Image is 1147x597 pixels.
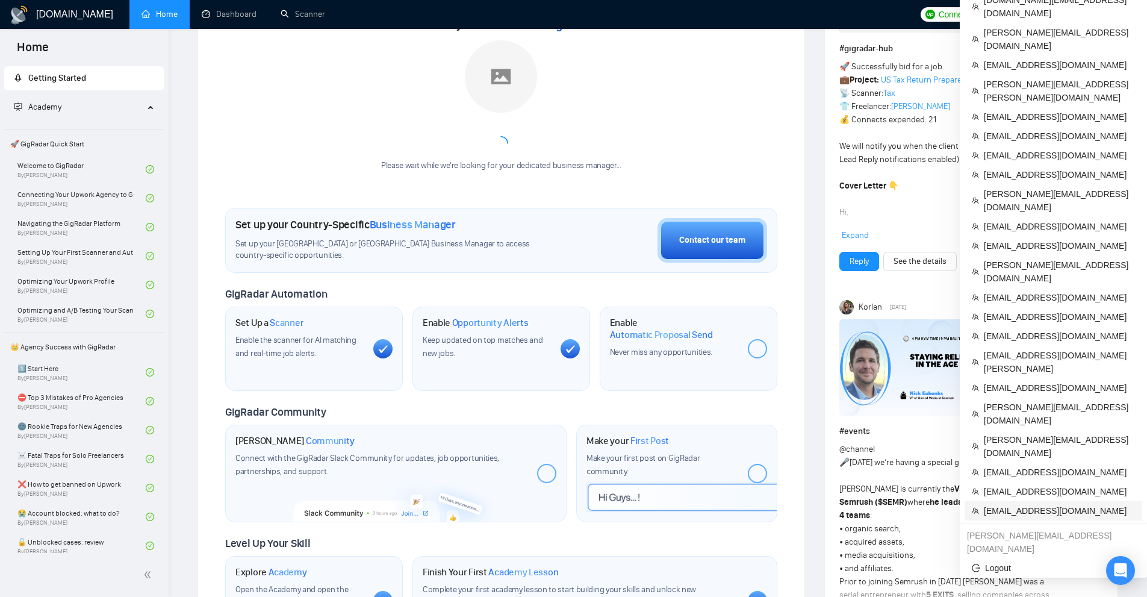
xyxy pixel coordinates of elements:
[939,8,975,21] span: Connects:
[146,223,154,231] span: check-circle
[630,435,669,447] span: First Post
[488,566,558,578] span: Academy Lesson
[146,165,154,173] span: check-circle
[850,75,879,85] strong: Project:
[452,317,529,329] span: Opportunity Alerts
[1106,556,1135,585] div: Open Intercom Messenger
[972,294,979,301] span: team
[17,243,146,269] a: Setting Up Your First Scanner and Auto-BidderBy[PERSON_NAME]
[17,301,146,327] a: Optimizing and A/B Testing Your Scanner for Better ResultsBy[PERSON_NAME]
[984,258,1135,285] span: [PERSON_NAME][EMAIL_ADDRESS][DOMAIN_NAME]
[972,152,979,159] span: team
[881,75,1045,85] a: US Tax Return Preparer using Drake Software
[610,329,713,341] span: Automatic Proposal Send
[374,160,629,172] div: Please wait while we're looking for your dedicated business manager...
[984,26,1135,52] span: [PERSON_NAME][EMAIL_ADDRESS][DOMAIN_NAME]
[984,187,1135,214] span: [PERSON_NAME][EMAIL_ADDRESS][DOMAIN_NAME]
[972,410,979,417] span: team
[235,317,303,329] h1: Set Up a
[4,66,164,90] li: Getting Started
[28,102,61,112] span: Academy
[146,252,154,260] span: check-circle
[294,473,498,522] img: slackcommunity-bg.png
[17,156,146,183] a: Welcome to GigRadarBy[PERSON_NAME]
[972,3,979,10] span: team
[17,359,146,386] a: 1️⃣ Start HereBy[PERSON_NAME]
[972,333,979,340] span: team
[17,185,146,211] a: Connecting Your Upwork Agency to GigRadarBy[PERSON_NAME]
[14,102,22,111] span: fund-projection-screen
[269,566,307,578] span: Academy
[143,569,155,581] span: double-left
[146,484,154,492] span: check-circle
[984,310,1135,324] span: [EMAIL_ADDRESS][DOMAIN_NAME]
[839,252,879,271] button: Reply
[306,435,355,447] span: Community
[972,313,979,320] span: team
[17,388,146,414] a: ⛔ Top 3 Mistakes of Pro AgenciesBy[PERSON_NAME]
[960,526,1147,558] div: oleksandr.b@gigradar.io
[839,425,1103,438] h1: # events
[839,444,875,454] span: @channel
[586,453,700,477] span: Make your first post on GigRadar community.
[146,368,154,377] span: check-circle
[146,426,154,434] span: check-circle
[14,73,22,82] span: rocket
[972,242,979,249] span: team
[235,239,555,261] span: Set up your [GEOGRAPHIC_DATA] or [GEOGRAPHIC_DATA] Business Manager to access country-specific op...
[235,218,456,231] h1: Set up your Country-Specific
[493,135,509,152] span: loading
[972,113,979,120] span: team
[430,19,572,32] span: Meet your
[657,218,767,263] button: Contact our team
[10,5,29,25] img: logo
[146,310,154,318] span: check-circle
[890,302,906,313] span: [DATE]
[17,272,146,298] a: Optimizing Your Upwork ProfileBy[PERSON_NAME]
[225,405,326,419] span: GigRadar Community
[17,504,146,530] a: 😭 Account blocked: what to do?By[PERSON_NAME]
[984,485,1135,498] span: [EMAIL_ADDRESS][DOMAIN_NAME]
[984,466,1135,479] span: [EMAIL_ADDRESS][DOMAIN_NAME]
[839,181,898,191] strong: Cover Letter 👇
[586,435,669,447] h1: Make your
[839,457,850,467] span: 🎤
[610,317,738,340] h1: Enable
[146,397,154,405] span: check-circle
[984,433,1135,460] span: [PERSON_NAME][EMAIL_ADDRESS][DOMAIN_NAME]
[146,281,154,289] span: check-circle
[842,230,869,240] span: Expand
[202,9,256,19] a: dashboardDashboard
[17,417,146,443] a: 🌚 Rookie Traps for New AgenciesBy[PERSON_NAME]
[235,566,307,578] h1: Explore
[972,443,979,450] span: team
[984,58,1135,72] span: [EMAIL_ADDRESS][DOMAIN_NAME]
[972,87,979,95] span: team
[465,40,537,113] img: placeholder.png
[984,330,1135,343] span: [EMAIL_ADDRESS][DOMAIN_NAME]
[984,349,1135,375] span: [EMAIL_ADDRESS][DOMAIN_NAME][PERSON_NAME]
[984,149,1135,162] span: [EMAIL_ADDRESS][DOMAIN_NAME]
[972,488,979,495] span: team
[972,358,979,366] span: team
[925,10,935,19] img: upwork-logo.png
[14,102,61,112] span: Academy
[972,561,1135,575] span: Logout
[270,317,303,329] span: Scanner
[972,197,979,204] span: team
[17,475,146,501] a: ❌ How to get banned on UpworkBy[PERSON_NAME]
[972,384,979,392] span: team
[5,132,163,156] span: 🚀 GigRadar Quick Start
[984,504,1135,517] span: [EMAIL_ADDRESS][DOMAIN_NAME]
[141,9,178,19] a: homeHome
[235,335,356,358] span: Enable the scanner for AI matching and real-time job alerts.
[891,101,950,111] a: [PERSON_NAME]
[146,542,154,550] span: check-circle
[984,78,1135,104] span: [PERSON_NAME][EMAIL_ADDRESS][PERSON_NAME][DOMAIN_NAME]
[17,533,146,559] a: 🔓 Unblocked cases: reviewBy[PERSON_NAME]
[146,513,154,521] span: check-circle
[972,564,980,572] span: logout
[679,234,745,247] div: Contact our team
[850,255,869,268] a: Reply
[972,36,979,43] span: team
